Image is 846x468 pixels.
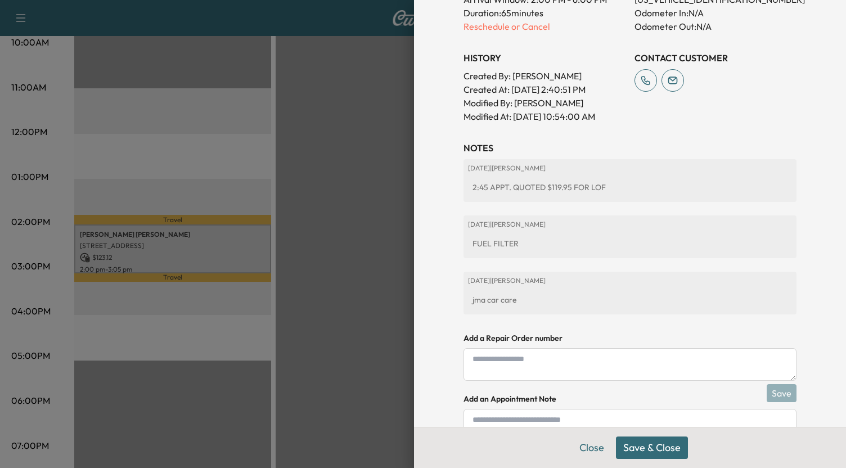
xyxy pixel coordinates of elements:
[463,332,796,344] h4: Add a Repair Order number
[463,51,625,65] h3: History
[463,141,796,155] h3: NOTES
[634,51,796,65] h3: CONTACT CUSTOMER
[468,220,792,229] p: [DATE] | [PERSON_NAME]
[463,69,625,83] p: Created By : [PERSON_NAME]
[634,6,796,20] p: Odometer In: N/A
[468,177,792,197] div: 2:45 APPT. QUOTED $119.95 FOR LOF
[468,164,792,173] p: [DATE] | [PERSON_NAME]
[468,290,792,310] div: jma car care
[463,96,625,110] p: Modified By : [PERSON_NAME]
[463,393,796,404] h4: Add an Appointment Note
[463,110,625,123] p: Modified At : [DATE] 10:54:00 AM
[463,6,625,20] p: Duration: 65 minutes
[468,233,792,254] div: FUEL FILTER
[463,83,625,96] p: Created At : [DATE] 2:40:51 PM
[616,436,688,459] button: Save & Close
[572,436,611,459] button: Close
[634,20,796,33] p: Odometer Out: N/A
[468,276,792,285] p: [DATE] | [PERSON_NAME]
[463,20,625,33] p: Reschedule or Cancel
